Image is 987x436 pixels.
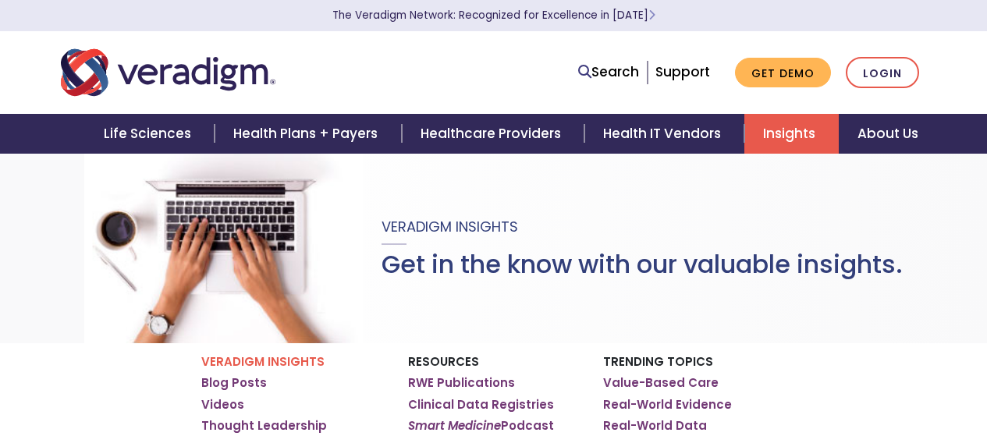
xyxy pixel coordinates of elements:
[839,114,937,154] a: About Us
[201,397,244,413] a: Videos
[402,114,584,154] a: Healthcare Providers
[382,217,518,236] span: Veradigm Insights
[603,375,719,391] a: Value-Based Care
[744,114,839,154] a: Insights
[655,62,710,81] a: Support
[408,375,515,391] a: RWE Publications
[603,418,707,434] a: Real-World Data
[85,114,215,154] a: Life Sciences
[578,62,639,83] a: Search
[201,418,327,434] a: Thought Leadership
[408,397,554,413] a: Clinical Data Registries
[584,114,744,154] a: Health IT Vendors
[201,375,267,391] a: Blog Posts
[382,250,903,279] h1: Get in the know with our valuable insights.
[61,47,275,98] img: Veradigm logo
[408,417,501,434] em: Smart Medicine
[735,58,831,88] a: Get Demo
[603,397,732,413] a: Real-World Evidence
[332,8,655,23] a: The Veradigm Network: Recognized for Excellence in [DATE]Learn More
[846,57,919,89] a: Login
[648,8,655,23] span: Learn More
[408,418,554,434] a: Smart MedicinePodcast
[215,114,401,154] a: Health Plans + Payers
